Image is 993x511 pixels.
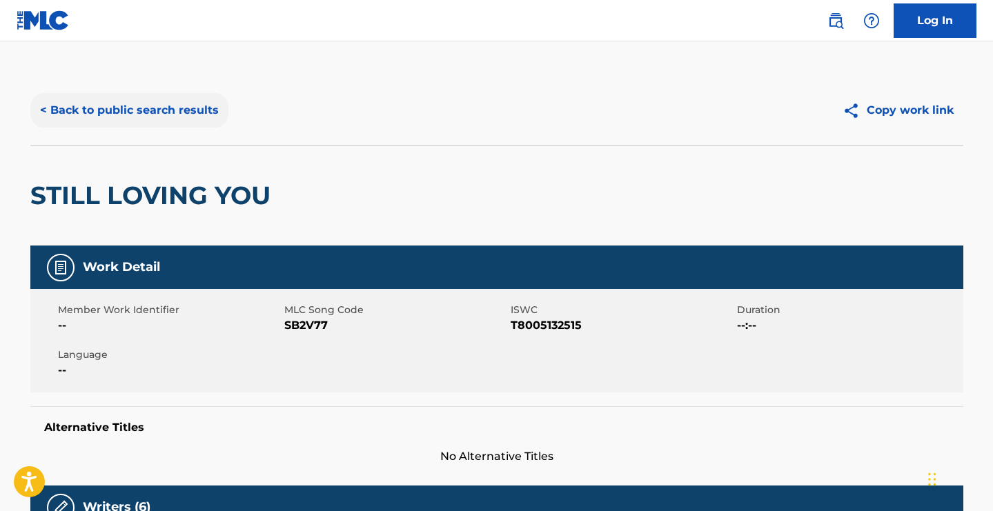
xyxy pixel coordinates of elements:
h5: Alternative Titles [44,421,950,434]
span: MLC Song Code [284,303,507,317]
span: -- [58,362,281,379]
img: search [827,12,844,29]
img: MLC Logo [17,10,70,30]
span: Language [58,348,281,362]
img: Work Detail [52,259,69,276]
img: help [863,12,880,29]
span: ISWC [511,303,734,317]
span: No Alternative Titles [30,448,963,465]
a: Log In [894,3,976,38]
div: Drag [928,459,936,500]
h2: STILL LOVING YOU [30,180,277,211]
span: Duration [737,303,960,317]
div: Help [858,7,885,34]
span: Member Work Identifier [58,303,281,317]
button: < Back to public search results [30,93,228,128]
a: Public Search [822,7,849,34]
iframe: Chat Widget [924,445,993,511]
img: Copy work link [843,102,867,119]
span: T8005132515 [511,317,734,334]
span: SB2V77 [284,317,507,334]
button: Copy work link [833,93,963,128]
span: -- [58,317,281,334]
h5: Work Detail [83,259,160,275]
span: --:-- [737,317,960,334]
